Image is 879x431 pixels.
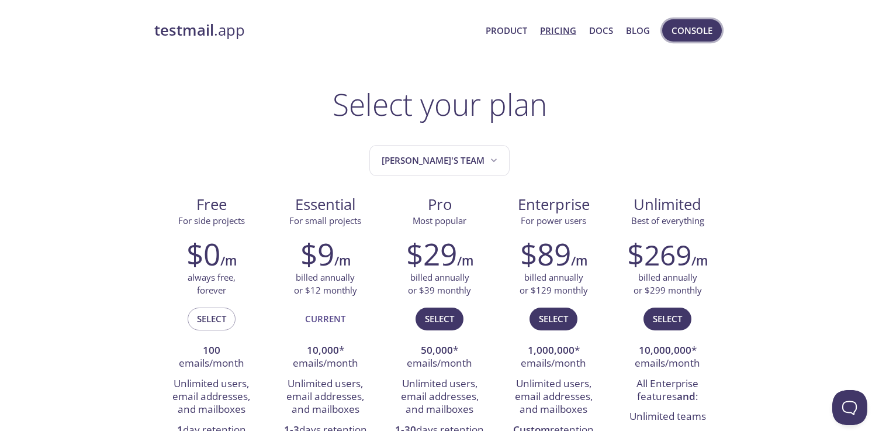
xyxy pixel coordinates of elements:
[520,236,571,271] h2: $89
[506,195,601,215] span: Enterprise
[178,215,245,226] span: For side projects
[277,374,373,420] li: Unlimited users, email addresses, and mailboxes
[278,195,373,215] span: Essential
[369,145,510,176] button: Tim's team
[639,343,691,357] strong: 10,000,000
[530,308,577,330] button: Select
[382,153,500,168] span: [PERSON_NAME]'s team
[540,23,576,38] a: Pricing
[294,271,357,296] p: billed annually or $12 monthly
[528,343,575,357] strong: 1,000,000
[486,23,527,38] a: Product
[220,251,237,271] h6: /m
[154,20,476,40] a: testmail.app
[163,374,259,420] li: Unlimited users, email addresses, and mailboxes
[406,236,457,271] h2: $29
[277,341,373,374] li: * emails/month
[154,20,214,40] strong: testmail
[333,87,547,122] h1: Select your plan
[571,251,587,271] h6: /m
[620,407,716,427] li: Unlimited teams
[644,236,691,274] span: 269
[300,236,334,271] h2: $9
[506,374,602,420] li: Unlimited users, email addresses, and mailboxes
[391,341,487,374] li: * emails/month
[334,251,351,271] h6: /m
[457,251,473,271] h6: /m
[620,374,716,408] li: All Enterprise features :
[289,215,361,226] span: For small projects
[421,343,453,357] strong: 50,000
[392,195,487,215] span: Pro
[186,236,220,271] h2: $0
[627,236,691,271] h2: $
[197,311,226,326] span: Select
[164,195,259,215] span: Free
[643,308,691,330] button: Select
[539,311,568,326] span: Select
[662,19,722,42] button: Console
[634,271,702,296] p: billed annually or $299 monthly
[408,271,471,296] p: billed annually or $39 monthly
[620,341,716,374] li: * emails/month
[188,308,236,330] button: Select
[521,215,586,226] span: For power users
[589,23,613,38] a: Docs
[307,343,339,357] strong: 10,000
[506,341,602,374] li: * emails/month
[626,23,650,38] a: Blog
[672,23,712,38] span: Console
[391,374,487,420] li: Unlimited users, email addresses, and mailboxes
[425,311,454,326] span: Select
[416,308,463,330] button: Select
[163,341,259,374] li: emails/month
[203,343,220,357] strong: 100
[413,215,466,226] span: Most popular
[631,215,704,226] span: Best of everything
[677,389,695,403] strong: and
[188,271,236,296] p: always free, forever
[653,311,682,326] span: Select
[691,251,708,271] h6: /m
[832,390,867,425] iframe: Help Scout Beacon - Open
[634,194,701,215] span: Unlimited
[520,271,588,296] p: billed annually or $129 monthly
